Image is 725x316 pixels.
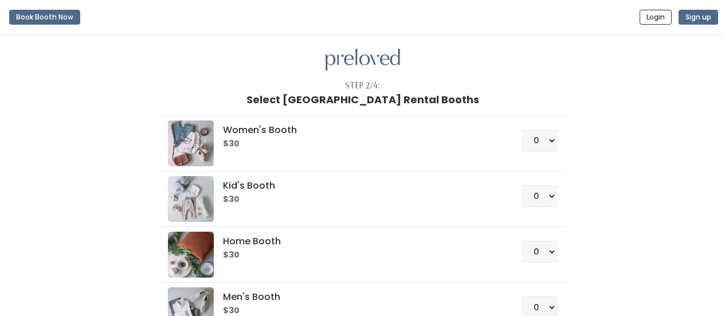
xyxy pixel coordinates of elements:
h6: $30 [223,306,495,315]
h6: $30 [223,251,495,260]
img: preloved logo [326,49,400,71]
h5: Home Booth [223,236,495,247]
h6: $30 [223,139,495,149]
h5: Kid's Booth [223,181,495,191]
a: Book Booth Now [9,5,80,30]
h1: Select [GEOGRAPHIC_DATA] Rental Booths [246,94,479,106]
h6: $30 [223,195,495,204]
img: preloved logo [168,232,214,278]
button: Login [640,10,672,25]
h5: Men's Booth [223,292,495,302]
h5: Women's Booth [223,125,495,135]
div: Step 2/4: [345,80,380,92]
button: Sign up [679,10,718,25]
button: Book Booth Now [9,10,80,25]
img: preloved logo [168,176,214,222]
img: preloved logo [168,120,214,166]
